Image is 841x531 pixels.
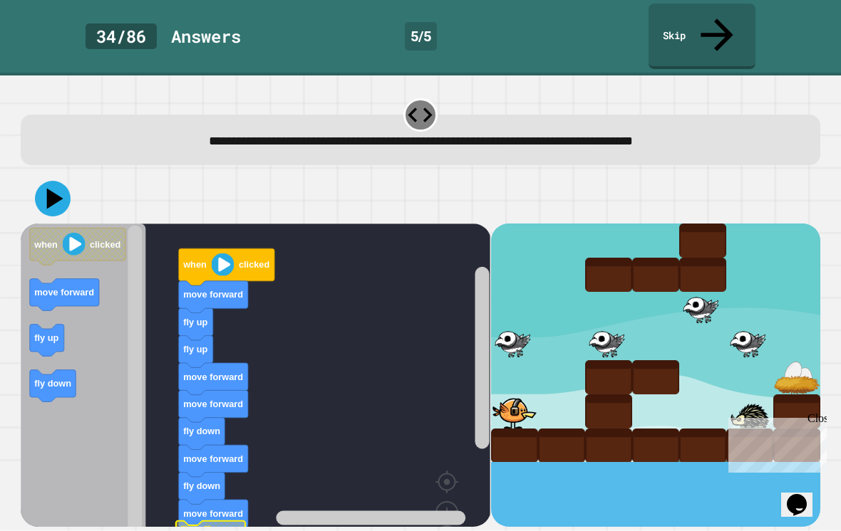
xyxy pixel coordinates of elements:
[183,259,207,270] text: when
[184,344,208,354] text: fly up
[184,480,221,491] text: fly down
[405,22,437,51] div: 5 / 5
[35,332,59,343] text: fly up
[184,371,244,382] text: move forward
[184,289,244,300] text: move forward
[781,474,827,517] iframe: chat widget
[184,399,244,409] text: move forward
[6,6,98,90] div: Chat with us now!Close
[184,317,208,327] text: fly up
[239,259,269,270] text: clicked
[34,238,58,249] text: when
[184,453,244,464] text: move forward
[35,287,95,298] text: move forward
[90,238,120,249] text: clicked
[35,378,72,389] text: fly down
[171,23,241,49] div: Answer s
[86,23,157,49] div: 34 / 86
[723,412,827,473] iframe: chat widget
[21,224,490,527] div: Blockly Workspace
[184,508,244,518] text: move forward
[649,4,755,69] a: Skip
[184,426,221,436] text: fly down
